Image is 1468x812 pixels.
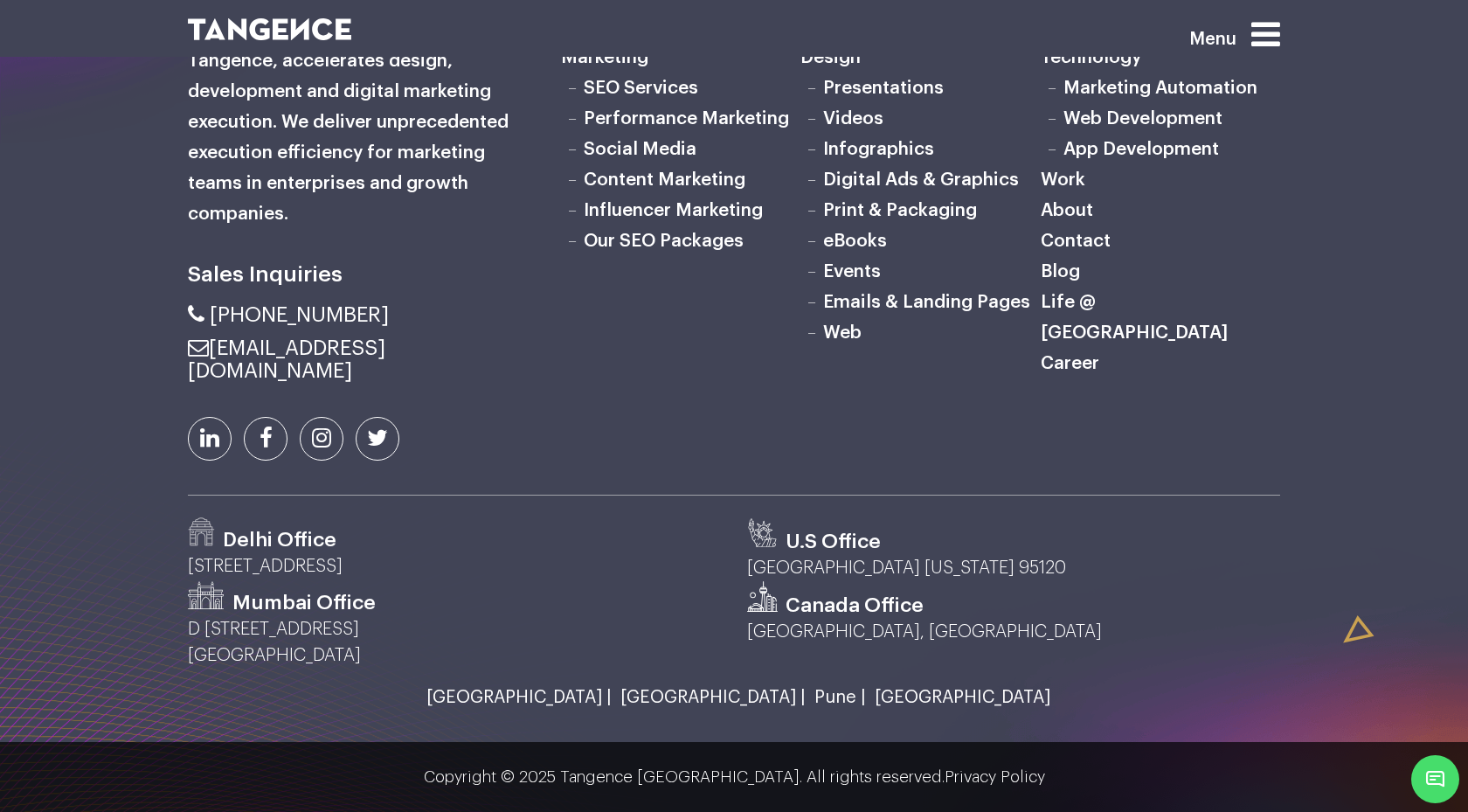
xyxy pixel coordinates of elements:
a: [GEOGRAPHIC_DATA] | [612,688,806,707]
span: [PHONE_NUMBER] [210,304,389,325]
h6: Sales Inquiries [188,256,535,293]
span: Chat Widget [1411,755,1459,803]
img: Path-529.png [188,517,215,546]
a: About [1041,201,1093,219]
a: Web Development [1063,109,1222,128]
p: D [STREET_ADDRESS] [GEOGRAPHIC_DATA] [188,616,721,669]
a: [PHONE_NUMBER] [188,304,389,325]
h3: Canada Office [786,593,924,619]
a: App Development [1063,140,1219,158]
a: Privacy Policy [945,769,1045,785]
h6: Tangence, accelerates design, development and digital marketing execution. We deliver unprecedent... [188,46,535,230]
a: Blog [1041,262,1080,281]
p: [GEOGRAPHIC_DATA], [GEOGRAPHIC_DATA] [747,619,1280,645]
h3: Mumbai Office [232,590,376,616]
a: Our SEO Packages [584,232,744,250]
a: [EMAIL_ADDRESS][DOMAIN_NAME] [188,337,385,381]
img: Path-530.png [188,581,225,609]
img: canada.svg [747,581,778,612]
a: Infographics [823,140,934,158]
a: Work [1041,170,1085,189]
p: [STREET_ADDRESS] [188,553,721,580]
h3: Delhi Office [223,527,336,553]
a: Content Marketing [584,170,745,189]
h3: U.S Office [786,529,881,555]
a: Career [1041,354,1099,372]
a: [GEOGRAPHIC_DATA] | [418,688,612,707]
a: Print & Packaging [823,201,977,219]
a: Digital Ads & Graphics [823,170,1019,189]
a: Emails & Landing Pages [823,293,1030,311]
a: eBooks [823,232,887,250]
a: Marketing Automation [1063,79,1257,97]
img: us.svg [747,517,778,548]
a: Influencer Marketing [584,201,763,219]
a: SEO Services [584,79,698,97]
a: Pune | [806,688,866,707]
a: Web [823,323,862,342]
a: Events [823,262,881,281]
a: Performance Marketing [584,109,789,128]
a: Presentations [823,79,944,97]
a: Videos [823,109,883,128]
a: Contact [1041,232,1111,250]
a: Social Media [584,140,696,158]
p: [GEOGRAPHIC_DATA] [US_STATE] 95120 [747,555,1280,581]
a: Life @ [GEOGRAPHIC_DATA] [1041,293,1228,342]
a: [GEOGRAPHIC_DATA] [866,688,1050,707]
